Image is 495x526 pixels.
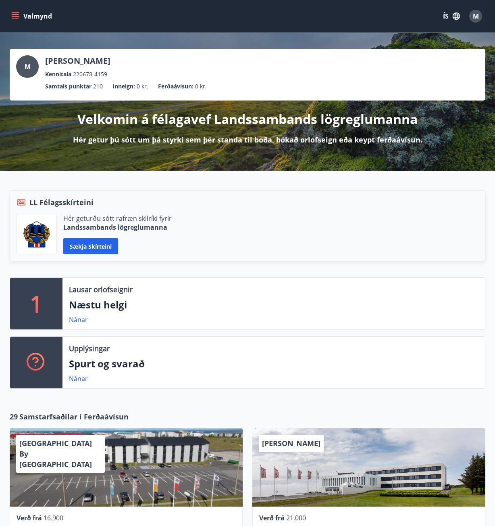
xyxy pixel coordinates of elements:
p: [PERSON_NAME] [45,55,110,67]
p: Hér getur þú sótt um þá styrki sem þér standa til boða, bókað orlofseign eða keypt ferðaávísun. [73,134,422,145]
span: 220678-4159 [73,70,107,79]
span: 16.900 [44,513,63,522]
p: Velkomin á félagavef Landssambands lögreglumanna [77,110,418,128]
span: M [25,62,31,71]
p: Hér geturðu sótt rafræn skilríki fyrir [63,214,172,223]
p: Næstu helgi [69,298,478,312]
span: 0 kr. [195,82,207,91]
p: 1 [30,288,43,319]
p: Landssambands lögreglumanna [63,223,172,232]
p: Upplýsingar [69,343,110,354]
button: ÍS [439,9,464,23]
button: Sækja skírteini [63,238,118,254]
span: 0 kr. [137,82,148,91]
p: Ferðaávísun : [158,82,193,91]
a: Nánar [69,374,88,383]
span: [GEOGRAPHIC_DATA] By [GEOGRAPHIC_DATA] [19,438,92,469]
span: LL Félagsskírteini [29,197,94,207]
p: Spurt og svarað [69,357,478,371]
span: Verð frá [17,513,42,522]
span: 210 [93,82,103,91]
p: Kennitala [45,70,71,79]
span: [PERSON_NAME] [262,438,320,448]
button: M [466,6,485,26]
img: 1cqKbADZNYZ4wXUG0EC2JmCwhQh0Y6EN22Kw4FTY.png [23,221,50,247]
p: Inneign : [112,82,135,91]
span: 29 [10,411,18,422]
span: M [473,12,479,21]
button: menu [10,9,55,23]
p: Lausar orlofseignir [69,284,133,295]
a: Nánar [69,315,88,324]
p: Samtals punktar [45,82,92,91]
span: 21.000 [286,513,306,522]
span: Samstarfsaðilar í Ferðaávísun [19,411,129,422]
span: Verð frá [259,513,285,522]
